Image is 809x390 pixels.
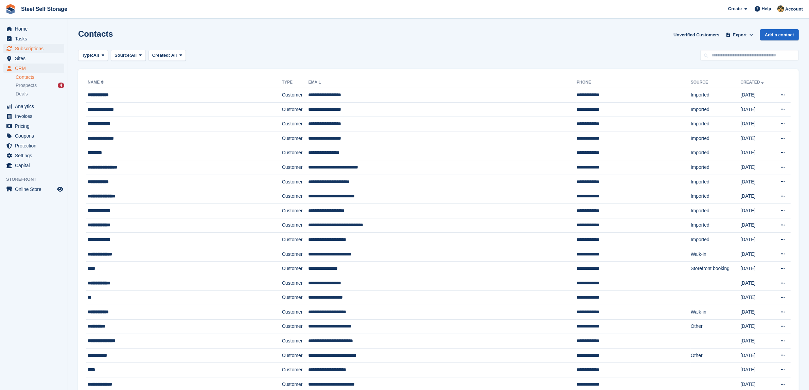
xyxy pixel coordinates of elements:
a: Preview store [56,185,64,193]
span: All [131,52,137,59]
td: Customer [282,290,309,305]
td: [DATE] [741,189,773,204]
td: [DATE] [741,88,773,103]
a: Name [88,80,105,85]
span: Home [15,24,56,34]
a: Add a contact [760,29,799,40]
a: menu [3,24,64,34]
button: Created: All [148,50,186,61]
td: [DATE] [741,319,773,334]
td: Customer [282,189,309,204]
div: 4 [58,83,64,88]
a: menu [3,161,64,170]
span: Storefront [6,176,68,183]
td: [DATE] [741,262,773,276]
td: Customer [282,233,309,247]
td: [DATE] [741,218,773,233]
a: Unverified Customers [671,29,722,40]
span: Created: [152,53,170,58]
a: Prospects 4 [16,82,64,89]
td: Other [691,348,741,363]
td: Imported [691,175,741,189]
span: Coupons [15,131,56,141]
span: CRM [15,64,56,73]
span: All [93,52,99,59]
td: [DATE] [741,233,773,247]
span: All [171,53,177,58]
td: Customer [282,334,309,349]
span: Export [733,32,747,38]
td: Customer [282,88,309,103]
span: Create [728,5,742,12]
a: Steel Self Storage [18,3,70,15]
td: Imported [691,131,741,146]
span: Deals [16,91,28,97]
td: Storefront booking [691,262,741,276]
td: Customer [282,247,309,262]
td: [DATE] [741,175,773,189]
a: menu [3,151,64,160]
td: [DATE] [741,276,773,290]
button: Type: All [78,50,108,61]
td: Customer [282,218,309,233]
td: Imported [691,218,741,233]
button: Export [725,29,755,40]
a: menu [3,64,64,73]
span: Tasks [15,34,56,43]
td: Customer [282,363,309,377]
span: Protection [15,141,56,150]
th: Type [282,77,309,88]
td: Customer [282,146,309,160]
a: Contacts [16,74,64,81]
td: Customer [282,276,309,290]
span: Capital [15,161,56,170]
td: [DATE] [741,146,773,160]
td: Walk-in [691,305,741,320]
td: [DATE] [741,290,773,305]
span: Sites [15,54,56,63]
td: Imported [691,102,741,117]
span: Prospects [16,82,37,89]
td: Imported [691,160,741,175]
td: [DATE] [741,334,773,349]
td: Customer [282,131,309,146]
td: Customer [282,319,309,334]
span: Invoices [15,111,56,121]
a: menu [3,54,64,63]
h1: Contacts [78,29,113,38]
td: Imported [691,203,741,218]
td: Customer [282,262,309,276]
a: menu [3,34,64,43]
a: menu [3,141,64,150]
span: Help [762,5,771,12]
a: menu [3,131,64,141]
td: Customer [282,348,309,363]
td: [DATE] [741,131,773,146]
a: Created [741,80,766,85]
span: Account [785,6,803,13]
td: [DATE] [741,203,773,218]
td: Customer [282,305,309,320]
td: [DATE] [741,160,773,175]
td: Customer [282,102,309,117]
a: menu [3,44,64,53]
span: Pricing [15,121,56,131]
a: Deals [16,90,64,97]
td: Customer [282,175,309,189]
span: Analytics [15,102,56,111]
td: [DATE] [741,348,773,363]
td: Customer [282,117,309,131]
a: menu [3,102,64,111]
a: menu [3,111,64,121]
td: [DATE] [741,117,773,131]
td: Imported [691,117,741,131]
td: [DATE] [741,305,773,320]
th: Source [691,77,741,88]
td: Customer [282,160,309,175]
button: Source: All [111,50,146,61]
span: Subscriptions [15,44,56,53]
td: [DATE] [741,247,773,262]
a: menu [3,121,64,131]
th: Email [309,77,577,88]
td: [DATE] [741,102,773,117]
